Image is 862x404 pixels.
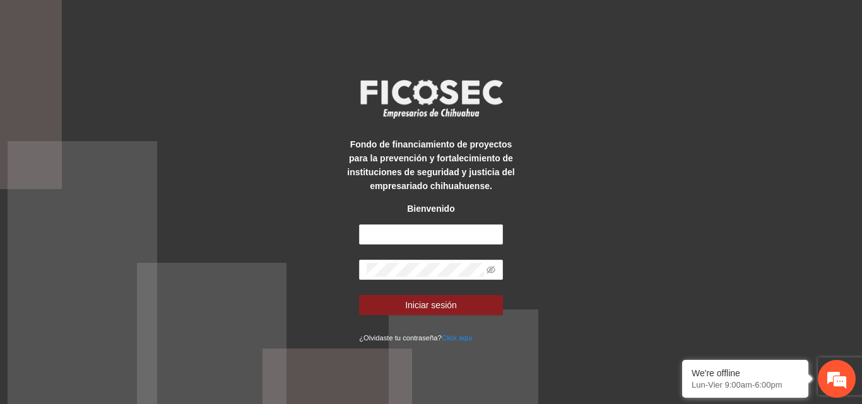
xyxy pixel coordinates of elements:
[352,76,510,122] img: logo
[359,295,503,315] button: Iniciar sesión
[692,380,799,390] p: Lun-Vier 9:00am-6:00pm
[487,265,495,274] span: eye-invisible
[692,368,799,378] div: We're offline
[66,64,212,81] div: Dejar un mensaje
[405,298,457,312] span: Iniciar sesión
[359,334,472,342] small: ¿Olvidaste tu contraseña?
[188,314,229,331] em: Enviar
[442,334,473,342] a: Click aqui
[6,270,240,314] textarea: Escriba su mensaje aquí y haga clic en “Enviar”
[207,6,237,37] div: Minimizar ventana de chat en vivo
[407,204,454,214] strong: Bienvenido
[24,131,223,258] span: Estamos sin conexión. Déjenos un mensaje.
[347,139,514,191] strong: Fondo de financiamiento de proyectos para la prevención y fortalecimiento de instituciones de seg...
